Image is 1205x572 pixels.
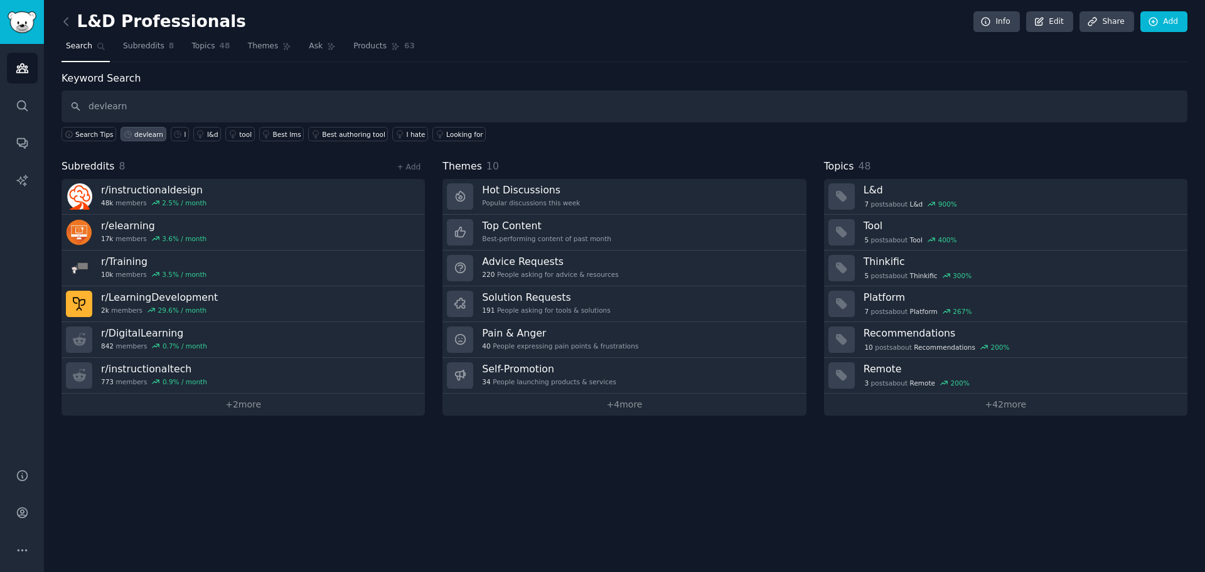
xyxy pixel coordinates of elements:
[824,286,1187,322] a: Platform7postsaboutPlatform267%
[864,291,1179,304] h3: Platform
[239,130,252,139] div: tool
[158,306,207,315] div: 29.6 % / month
[62,286,425,322] a: r/LearningDevelopment2kmembers29.6% / month
[169,41,174,52] span: 8
[442,394,806,416] a: +4more
[864,377,971,389] div: post s about
[482,291,610,304] h3: Solution Requests
[482,219,611,232] h3: Top Content
[207,130,218,139] div: l&d
[62,179,425,215] a: r/instructionaldesign48kmembers2.5% / month
[864,198,958,210] div: post s about
[910,200,923,208] span: L&d
[486,160,499,172] span: 10
[864,362,1179,375] h3: Remote
[991,343,1010,352] div: 200 %
[101,377,114,386] span: 773
[62,90,1187,122] input: Keyword search in audience
[101,377,207,386] div: members
[162,234,206,243] div: 3.6 % / month
[101,342,114,350] span: 842
[864,271,869,280] span: 5
[953,271,972,280] div: 300 %
[101,326,207,340] h3: r/ DigitalLearning
[123,41,164,52] span: Subreddits
[101,291,218,304] h3: r/ LearningDevelopment
[858,160,870,172] span: 48
[482,183,580,197] h3: Hot Discussions
[1140,11,1187,33] a: Add
[824,251,1187,286] a: Thinkific5postsaboutThinkific300%
[1079,11,1133,33] a: Share
[66,41,92,52] span: Search
[482,198,580,207] div: Popular discussions this week
[66,291,92,317] img: LearningDevelopment
[273,130,301,139] div: Best lms
[62,322,425,358] a: r/DigitalLearning842members0.7% / month
[101,306,109,315] span: 2k
[62,72,141,84] label: Keyword Search
[482,234,611,243] div: Best-performing content of past month
[187,36,234,62] a: Topics48
[163,342,207,350] div: 0.7 % / month
[66,219,92,246] img: elearning
[951,379,970,387] div: 200 %
[353,41,387,52] span: Products
[308,127,388,141] a: Best authoring tool
[864,307,869,316] span: 7
[482,270,495,279] span: 220
[482,326,638,340] h3: Pain & Anger
[864,306,973,317] div: post s about
[309,41,323,52] span: Ask
[62,159,115,175] span: Subreddits
[185,130,186,139] div: l
[864,343,872,352] span: 10
[62,12,246,32] h2: L&D Professionals
[62,251,425,286] a: r/Training10kmembers3.5% / month
[442,286,806,322] a: Solution Requests191People asking for tools & solutions
[66,183,92,210] img: instructionaldesign
[446,130,483,139] div: Looking for
[62,36,110,62] a: Search
[482,270,618,279] div: People asking for advice & resources
[914,343,975,352] span: Recommendations
[824,358,1187,394] a: Remote3postsaboutRemote200%
[432,127,486,141] a: Looking for
[442,179,806,215] a: Hot DiscussionsPopular discussions this week
[101,198,113,207] span: 48k
[824,215,1187,251] a: Tool5postsaboutTool400%
[225,127,254,141] a: tool
[101,234,206,243] div: members
[824,394,1187,416] a: +42more
[193,127,221,141] a: l&d
[910,307,938,316] span: Platform
[864,200,869,208] span: 7
[304,36,340,62] a: Ask
[824,322,1187,358] a: Recommendations10postsaboutRecommendations200%
[134,130,163,139] div: devlearn
[101,234,113,243] span: 17k
[910,271,938,280] span: Thinkific
[482,362,616,375] h3: Self-Promotion
[119,160,126,172] span: 8
[397,163,420,171] a: + Add
[101,306,218,315] div: members
[910,235,923,244] span: Tool
[101,342,207,350] div: members
[953,307,972,316] div: 267 %
[101,198,206,207] div: members
[864,234,958,246] div: post s about
[442,358,806,394] a: Self-Promotion34People launching products & services
[259,127,304,141] a: Best lms
[62,358,425,394] a: r/instructionaltech773members0.9% / month
[8,11,36,33] img: GummySearch logo
[244,36,296,62] a: Themes
[482,377,616,386] div: People launching products & services
[101,219,206,232] h3: r/ elearning
[191,41,215,52] span: Topics
[163,377,207,386] div: 0.9 % / month
[66,255,92,281] img: Training
[864,379,869,387] span: 3
[171,127,189,141] a: l
[864,235,869,244] span: 5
